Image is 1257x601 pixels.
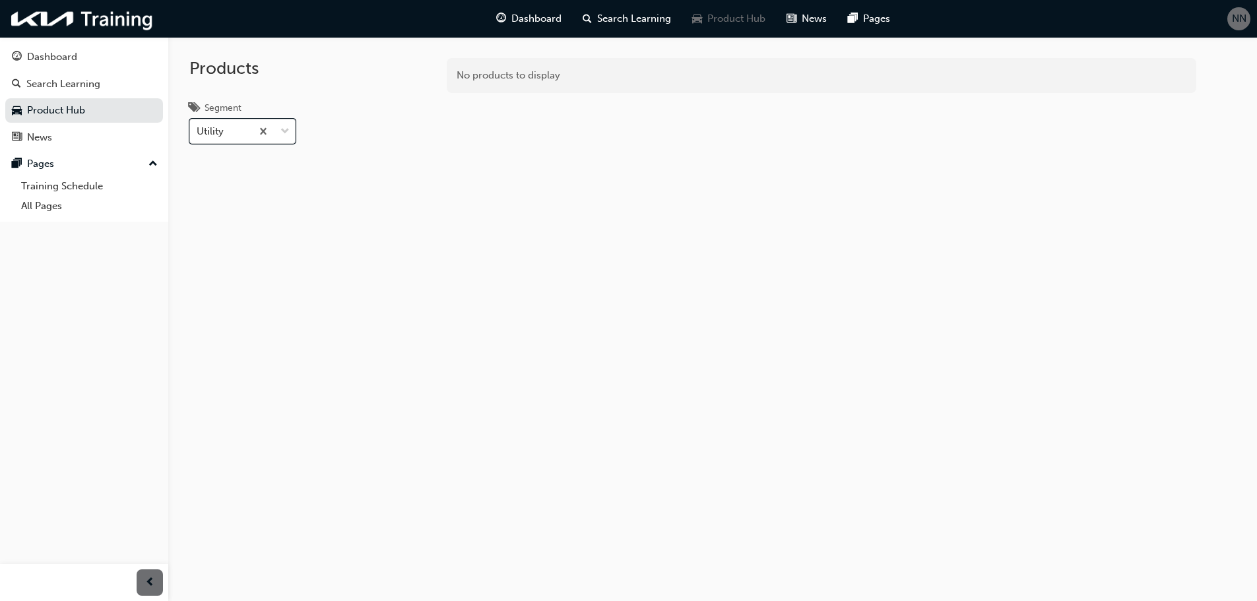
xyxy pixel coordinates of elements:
button: Pages [5,152,163,176]
h2: Products [189,58,296,79]
span: pages-icon [12,158,22,170]
span: Product Hub [707,11,765,26]
span: car-icon [12,105,22,117]
a: Dashboard [5,45,163,69]
span: guage-icon [496,11,506,27]
span: up-icon [148,156,158,173]
span: NN [1232,11,1246,26]
div: No products to display [447,58,1196,93]
a: News [5,125,163,150]
div: Pages [27,156,54,172]
span: guage-icon [12,51,22,63]
div: Dashboard [27,49,77,65]
span: car-icon [692,11,702,27]
span: Search Learning [597,11,671,26]
div: News [27,130,52,145]
a: Training Schedule [16,176,163,197]
a: All Pages [16,196,163,216]
img: kia-training [7,5,158,32]
a: Product Hub [5,98,163,123]
span: news-icon [12,132,22,144]
a: news-iconNews [776,5,837,32]
span: search-icon [12,79,21,90]
span: pages-icon [848,11,858,27]
span: prev-icon [145,575,155,591]
span: search-icon [583,11,592,27]
span: down-icon [280,123,290,141]
a: guage-iconDashboard [486,5,572,32]
button: DashboardSearch LearningProduct HubNews [5,42,163,152]
div: Utility [197,124,224,139]
div: Segment [205,102,242,115]
a: search-iconSearch Learning [572,5,682,32]
span: news-icon [787,11,796,27]
a: Search Learning [5,72,163,96]
span: tags-icon [189,103,199,115]
button: NN [1227,7,1250,30]
div: Search Learning [26,77,100,92]
a: pages-iconPages [837,5,901,32]
a: car-iconProduct Hub [682,5,776,32]
span: Pages [863,11,890,26]
span: Dashboard [511,11,562,26]
span: News [802,11,827,26]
